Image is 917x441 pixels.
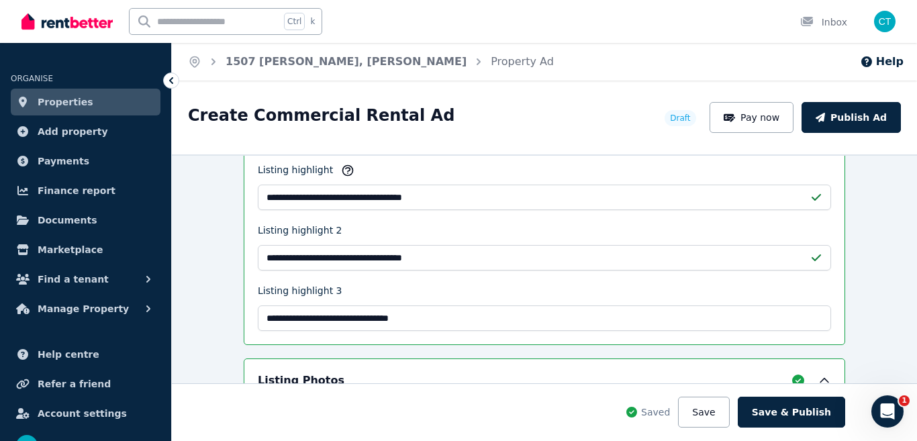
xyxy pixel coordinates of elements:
img: RentBetter [21,11,113,32]
h1: Create Commercial Rental Ad [188,105,454,126]
a: Marketplace [11,236,160,263]
img: Claire Tao [874,11,896,32]
a: Account settings [11,400,160,427]
button: Manage Property [11,295,160,322]
span: Documents [38,212,97,228]
a: 1507 [PERSON_NAME], [PERSON_NAME] [226,55,467,68]
h5: Listing Photos [258,373,344,389]
a: Documents [11,207,160,234]
span: Draft [670,113,690,124]
button: Help [860,54,904,70]
label: Listing highlight 2 [258,224,342,242]
a: Properties [11,89,160,115]
a: Refer a friend [11,371,160,397]
span: Ctrl [284,13,305,30]
a: Help centre [11,341,160,368]
button: Save [678,397,729,428]
span: Account settings [38,405,127,422]
span: Refer a friend [38,376,111,392]
nav: Breadcrumb [172,43,570,81]
a: Property Ad [491,55,554,68]
span: Properties [38,94,93,110]
div: Inbox [800,15,847,29]
button: Save & Publish [738,397,845,428]
button: Publish Ad [802,102,901,133]
label: Listing highlight 3 [258,284,342,303]
span: Manage Property [38,301,129,317]
span: 1 [899,395,910,406]
a: Finance report [11,177,160,204]
span: ORGANISE [11,74,53,83]
span: k [310,16,315,27]
span: Finance report [38,183,115,199]
span: Find a tenant [38,271,109,287]
label: Listing highlight [258,163,333,182]
span: Payments [38,153,89,169]
iframe: Intercom live chat [871,395,904,428]
span: Add property [38,124,108,140]
a: Payments [11,148,160,175]
span: Saved [641,405,670,419]
button: Pay now [710,102,794,133]
span: Help centre [38,346,99,362]
span: Marketplace [38,242,103,258]
a: Add property [11,118,160,145]
button: Find a tenant [11,266,160,293]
